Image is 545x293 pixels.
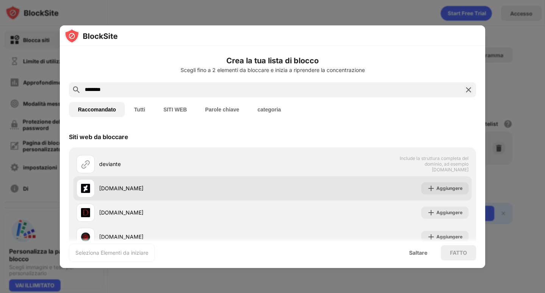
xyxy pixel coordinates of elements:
[196,102,248,117] button: Parole chiave
[125,102,154,117] button: Tutti
[181,67,365,73] font: Scegli fino a 2 elementi da bloccare e inizia a riprendere la concentrazione
[81,232,90,241] img: favicons
[81,184,90,193] img: favicons
[154,102,196,117] button: SITI WEB
[69,102,125,117] button: Raccomandato
[81,160,90,169] img: url.svg
[436,234,462,240] font: Aggiungere
[64,28,118,44] img: logo-blocksite.svg
[78,107,116,113] font: Raccomandato
[99,233,143,240] font: [DOMAIN_NAME]
[81,208,90,217] img: favicons
[69,133,128,141] font: Siti web da bloccare
[226,56,319,65] font: Crea la tua lista di blocco
[99,209,143,216] font: [DOMAIN_NAME]
[205,107,239,113] font: Parole chiave
[400,155,469,172] font: Include la struttura completa del dominio, ad esempio [DOMAIN_NAME]
[464,85,473,94] img: cerca-chiudi
[436,210,462,215] font: Aggiungere
[257,107,281,113] font: categoria
[409,249,427,256] font: Saltare
[72,85,81,94] img: search.svg
[75,249,148,256] font: Seleziona Elementi da iniziare
[99,185,143,191] font: [DOMAIN_NAME]
[99,161,121,167] font: deviante
[436,185,462,191] font: Aggiungere
[163,107,187,113] font: SITI WEB
[248,102,290,117] button: categoria
[450,249,467,256] font: FATTO
[134,107,145,113] font: Tutti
